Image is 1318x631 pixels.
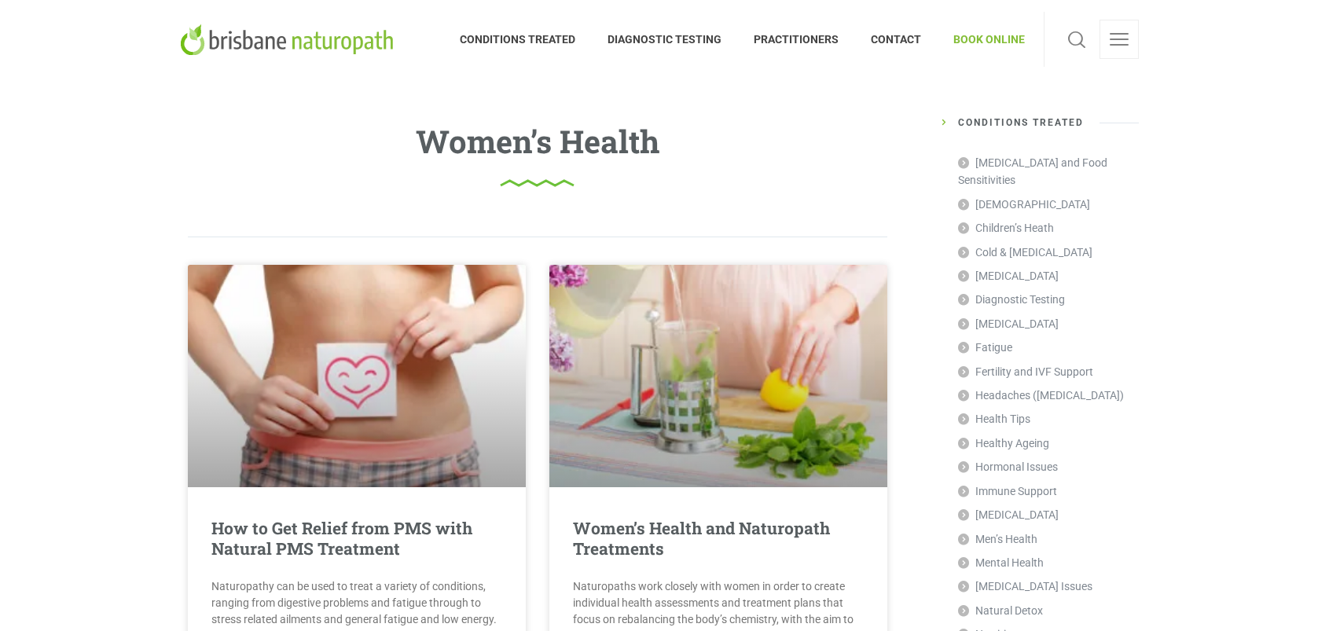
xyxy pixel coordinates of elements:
span: CONDITIONS TREATED [460,27,592,52]
a: Headaches ([MEDICAL_DATA]) [958,383,1124,407]
a: BOOK ONLINE [938,12,1025,67]
h5: Conditions Treated [942,118,1139,139]
span: DIAGNOSTIC TESTING [592,27,738,52]
a: How to Get Relief from PMS with Natural PMS Treatment [211,517,472,559]
a: Mental Health [958,551,1044,574]
a: [MEDICAL_DATA] Issues [958,574,1092,598]
img: Brisbane Naturopath [180,24,399,55]
a: CONTACT [855,12,938,67]
a: PRACTITIONERS [738,12,855,67]
a: Immune Support [958,479,1057,503]
a: CONDITIONS TREATED [460,12,592,67]
a: Health Tips [958,407,1030,431]
h1: Women’s Health [188,126,887,157]
a: [MEDICAL_DATA] [958,312,1059,336]
a: Diagnostic Testing [958,288,1065,311]
a: Children’s Heath [958,216,1054,240]
a: [DEMOGRAPHIC_DATA] [958,193,1090,216]
a: Women’s Health and Naturopath Treatments [573,517,830,559]
a: Healthy Ageing [958,431,1049,455]
a: DIAGNOSTIC TESTING [592,12,738,67]
a: Hormonal Issues [958,455,1058,479]
a: Cold & [MEDICAL_DATA] [958,240,1092,264]
a: Men’s Health [958,527,1037,551]
a: How to Get Relief from PMS with Natural PMS Treatment [188,265,526,488]
a: [MEDICAL_DATA] and Food Sensitivities [958,151,1139,193]
a: [MEDICAL_DATA] [958,503,1059,526]
a: Search [1063,20,1090,59]
a: [MEDICAL_DATA] [958,264,1059,288]
a: Fertility and IVF Support [958,360,1093,383]
span: PRACTITIONERS [738,27,855,52]
a: Woman Health and Naturopath Treatments [549,265,887,488]
span: BOOK ONLINE [938,27,1025,52]
span: CONTACT [855,27,938,52]
a: Brisbane Naturopath [180,12,399,67]
a: Fatigue [958,336,1012,359]
a: Natural Detox [958,599,1043,622]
